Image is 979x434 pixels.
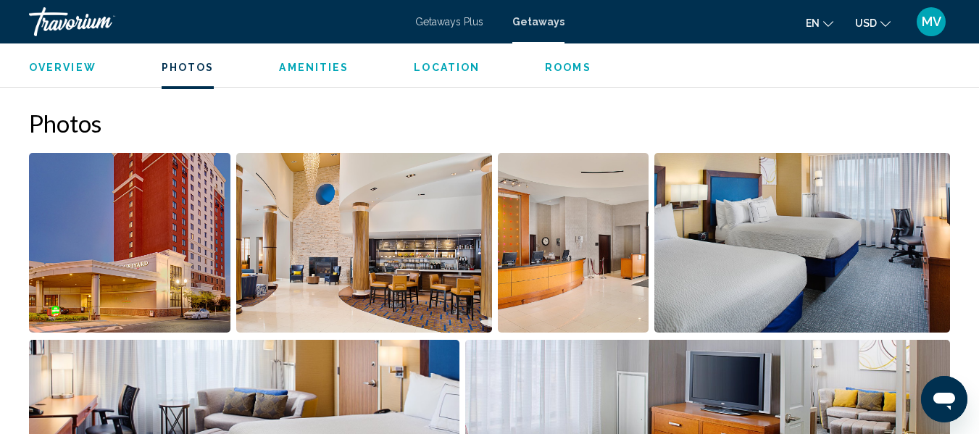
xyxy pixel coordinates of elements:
a: Getaways Plus [415,16,483,28]
button: Rooms [545,61,591,74]
span: Photos [162,62,214,73]
button: Open full-screen image slider [236,152,492,333]
button: Location [414,61,480,74]
a: Travorium [29,7,401,36]
span: USD [855,17,877,29]
span: Overview [29,62,96,73]
button: Open full-screen image slider [654,152,950,333]
span: Rooms [545,62,591,73]
h2: Photos [29,109,950,138]
button: Open full-screen image slider [498,152,649,333]
span: MV [922,14,941,29]
button: Overview [29,61,96,74]
span: Location [414,62,480,73]
button: Change language [806,12,833,33]
button: User Menu [912,7,950,37]
span: en [806,17,820,29]
button: Open full-screen image slider [29,152,230,333]
button: Photos [162,61,214,74]
button: Amenities [279,61,349,74]
button: Change currency [855,12,891,33]
a: Getaways [512,16,565,28]
iframe: Button to launch messaging window [921,376,967,422]
span: Amenities [279,62,349,73]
